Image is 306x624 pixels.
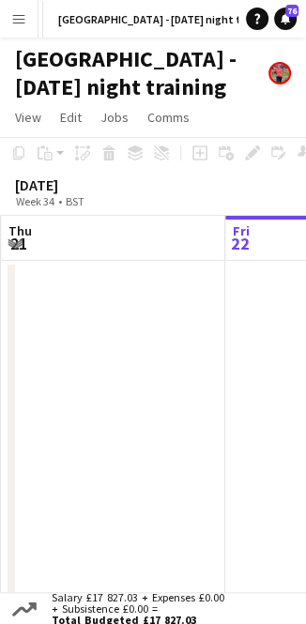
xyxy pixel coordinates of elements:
[43,1,292,38] button: [GEOGRAPHIC_DATA] - [DATE] night training
[285,5,298,17] span: 76
[140,105,197,129] a: Comms
[6,233,32,254] span: 21
[8,105,49,129] a: View
[147,109,190,126] span: Comms
[100,109,129,126] span: Jobs
[8,222,32,239] span: Thu
[66,194,84,208] div: BST
[230,233,250,254] span: 22
[93,105,136,129] a: Jobs
[15,175,128,194] div: [DATE]
[268,62,291,84] app-user-avatar: ATW Racemakers
[233,222,250,239] span: Fri
[15,45,268,101] h1: [GEOGRAPHIC_DATA] - [DATE] night training
[15,109,41,126] span: View
[274,8,297,30] a: 76
[11,194,58,208] span: Week 34
[60,109,82,126] span: Edit
[53,105,89,129] a: Edit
